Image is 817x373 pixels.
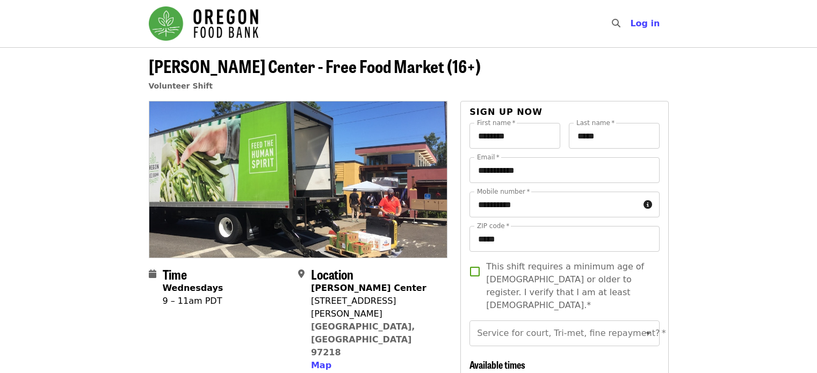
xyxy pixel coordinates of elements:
[627,11,635,36] input: Search
[298,269,305,279] i: map-marker-alt icon
[576,120,614,126] label: Last name
[163,295,223,308] div: 9 – 11am PDT
[149,82,213,90] a: Volunteer Shift
[149,53,481,78] span: [PERSON_NAME] Center - Free Food Market (16+)
[477,223,509,229] label: ZIP code
[477,120,516,126] label: First name
[569,123,660,149] input: Last name
[477,188,530,195] label: Mobile number
[311,265,353,283] span: Location
[644,200,652,210] i: circle-info icon
[612,18,620,28] i: search icon
[311,283,426,293] strong: [PERSON_NAME] Center
[486,260,650,312] span: This shift requires a minimum age of [DEMOGRAPHIC_DATA] or older to register. I verify that I am ...
[469,157,659,183] input: Email
[630,18,660,28] span: Log in
[311,295,439,320] div: [STREET_ADDRESS][PERSON_NAME]
[149,6,258,41] img: Oregon Food Bank - Home
[469,357,525,371] span: Available times
[311,360,331,370] span: Map
[149,269,156,279] i: calendar icon
[469,192,639,217] input: Mobile number
[477,154,500,160] label: Email
[163,283,223,293] strong: Wednesdays
[311,359,331,372] button: Map
[163,265,187,283] span: Time
[469,107,543,117] span: Sign up now
[621,13,668,34] button: Log in
[311,321,415,357] a: [GEOGRAPHIC_DATA], [GEOGRAPHIC_DATA] 97218
[149,101,447,257] img: Ortiz Center - Free Food Market (16+) organized by Oregon Food Bank
[641,326,656,341] button: Open
[469,226,659,252] input: ZIP code
[469,123,560,149] input: First name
